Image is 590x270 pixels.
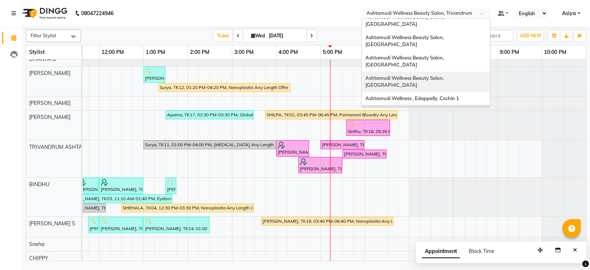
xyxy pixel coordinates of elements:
span: Appointment [422,245,460,258]
span: BINDHU [29,181,49,188]
div: [PERSON_NAME], TK14, 12:00 PM-01:00 PM, Hair Spa [100,218,142,232]
span: DHANYA D [29,56,56,62]
div: [PERSON_NAME], TK03, 11:10 AM-01:40 PM, Eyebrows Threading,Upper Lip Threading,Under Arm Waxing,D... [63,195,171,202]
span: Wed [249,33,267,38]
span: Today [214,30,232,41]
span: Ashtamudi Wellness Beauty Salon, [GEOGRAPHIC_DATA] [365,34,445,48]
a: 10:00 PM [542,47,568,58]
button: Close [570,245,580,256]
div: Surya, TK11, 01:00 PM-04:00 PM, [MEDICAL_DATA] Any Length Offer [144,141,275,148]
div: [PERSON_NAME], TK14, 01:00 PM-02:30 PM, Hair Spa,Normal Hair Cut,Eyebrows Threading,Spa Pedicure [144,218,209,232]
a: 5:00 PM [321,47,344,58]
div: [PERSON_NAME], TK10, 11:30 AM-12:00 PM, Normal Hair Cut [78,179,98,193]
ng-dropdown-panel: Options list [361,18,490,107]
div: SHEHALA, TK04, 12:30 PM-03:30 PM, Nanoplastia Any Length Offer [122,205,253,211]
a: 4:00 PM [277,47,300,58]
input: 2025-09-03 [267,30,303,41]
span: Block Time [469,248,494,254]
div: [PERSON_NAME], TK19, 03:40 PM-06:40 PM, Nanoplastia Any Length Offer [262,218,393,225]
div: [PERSON_NAME], TK03, 11:10 AM-12:10 PM, Normal Cleanup [63,205,105,211]
a: 3:00 PM [232,47,256,58]
div: [PERSON_NAME], TK16, 04:30 PM-05:30 PM, Ice Cream Pedicure [299,158,341,172]
button: ADD NEW [518,31,543,41]
span: [PERSON_NAME] [29,70,70,76]
a: 12:00 PM [100,47,126,58]
span: [PERSON_NAME] S [29,220,75,227]
span: Asiya [562,10,576,17]
div: [PERSON_NAME], TK20, 05:00 PM-06:00 PM, Fruit Facial [321,141,364,148]
span: Ashtamudi Wellness , Edappally, Cochin 1 [365,95,459,101]
span: CHIPPY [29,255,48,262]
div: Sinthu, TK18, 05:35 PM-06:35 PM, Protien Spa [347,121,389,135]
span: ADD NEW [520,33,541,38]
span: Ashtamudi Wellness Beauty Salon, [GEOGRAPHIC_DATA] [365,55,445,68]
span: Filter Stylist [31,33,56,38]
div: [PERSON_NAME], TK13, 04:00 PM-04:45 PM, Root Touch-Up ([MEDICAL_DATA] Free) [277,141,308,155]
span: [PERSON_NAME] [29,100,70,106]
div: [PERSON_NAME], TK14, 11:45 AM-12:00 PM, Eyebrows Threading [89,218,98,232]
div: [PERSON_NAME], TK14, 01:00 PM-01:30 PM, Hot Oil Massage [144,68,164,82]
img: logo [19,3,69,24]
a: 9:00 PM [498,47,521,58]
span: Sneha [29,241,44,247]
div: [PERSON_NAME], TK14, 01:30 PM-01:45 PM, Eyebrows Threading [166,179,176,193]
span: [PERSON_NAME] [29,114,70,120]
b: 08047224946 [81,3,114,24]
div: Aparna, TK17, 01:30 PM-03:30 PM, Global Colouring ([MEDICAL_DATA] Free) [166,112,253,118]
span: Stylist [29,49,45,55]
a: 2:00 PM [188,47,211,58]
div: Surya, TK12, 01:20 PM-04:20 PM, Nanoplastia Any Length Offer [159,84,290,91]
div: [PERSON_NAME], TK10, 12:00 PM-01:00 PM, Hair Cut With Fringes [100,179,142,193]
div: SHILPA, TK02, 03:45 PM-06:45 PM, Permanent Blowdry Any Length Offer [266,112,397,118]
span: TRIVANDRUM ASHTAMUDI [29,144,96,150]
a: 1:00 PM [144,47,167,58]
div: [PERSON_NAME], TK01, 05:30 PM-06:30 PM, Layer Cut [343,151,386,157]
span: Ashtamudi Wellness Beauty Salon, [GEOGRAPHIC_DATA] [365,75,445,88]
